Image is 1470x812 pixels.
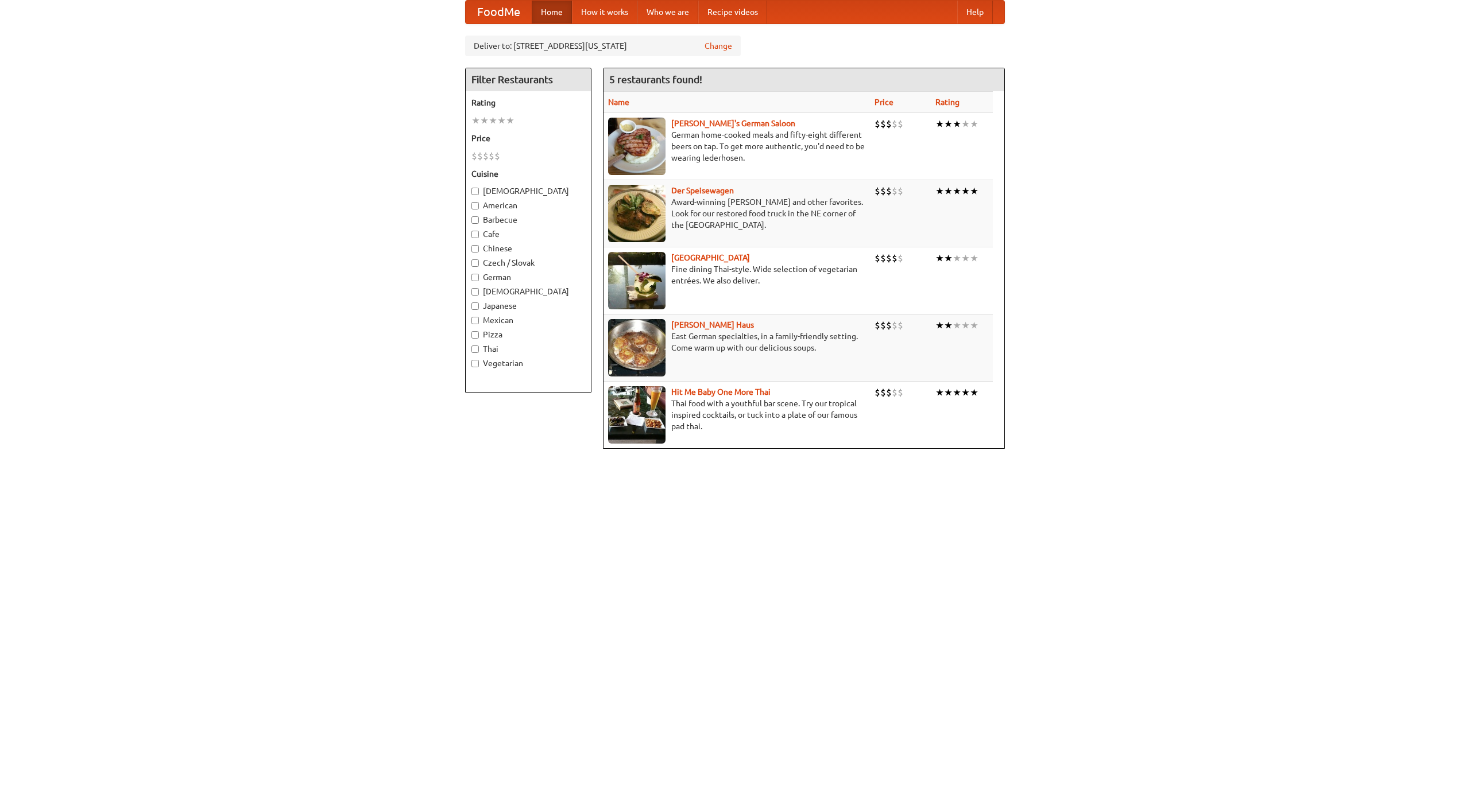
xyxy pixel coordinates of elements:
label: American [471,200,585,211]
label: Chinese [471,243,585,254]
label: Cafe [471,228,585,240]
li: $ [886,252,892,265]
li: ★ [970,319,978,332]
li: ★ [961,386,970,399]
li: $ [898,185,903,197]
li: ★ [471,114,480,127]
li: ★ [935,185,944,197]
li: ★ [961,118,970,130]
li: ★ [970,185,978,197]
label: Czech / Slovak [471,257,585,269]
li: ★ [961,319,970,332]
label: Barbecue [471,214,585,226]
li: $ [886,319,892,332]
img: babythai.jpg [608,386,666,444]
img: esthers.jpg [608,118,666,175]
img: kohlhaus.jpg [608,319,666,376]
li: $ [471,150,477,162]
input: [DEMOGRAPHIC_DATA] [471,188,479,195]
img: satay.jpg [608,252,666,309]
label: Mexican [471,314,585,326]
li: $ [898,252,903,265]
li: $ [489,150,494,162]
h5: Price [471,133,585,144]
p: Award-winning [PERSON_NAME] and other favorites. Look for our restored food truck in the NE corne... [608,196,865,231]
label: Thai [471,343,585,355]
input: Japanese [471,302,479,310]
li: $ [892,252,898,265]
b: [GEOGRAPHIC_DATA] [671,253,750,262]
input: [DEMOGRAPHIC_DATA] [471,288,479,296]
li: ★ [970,386,978,399]
li: $ [483,150,489,162]
li: $ [477,150,483,162]
li: $ [875,118,880,130]
li: ★ [944,252,953,265]
li: ★ [970,118,978,130]
div: Deliver to: [STREET_ADDRESS][US_STATE] [465,36,741,56]
a: Who we are [637,1,698,24]
a: Name [608,98,629,107]
li: $ [898,386,903,399]
li: $ [892,185,898,197]
ng-pluralize: 5 restaurants found! [609,74,702,85]
input: Czech / Slovak [471,259,479,267]
input: Pizza [471,331,479,339]
li: ★ [506,114,514,127]
li: ★ [953,185,961,197]
li: ★ [944,118,953,130]
p: German home-cooked meals and fifty-eight different beers on tap. To get more authentic, you'd nee... [608,129,865,164]
input: American [471,202,479,209]
li: $ [880,386,886,399]
li: ★ [935,118,944,130]
li: $ [880,118,886,130]
li: $ [886,386,892,399]
li: ★ [935,252,944,265]
a: How it works [572,1,637,24]
li: $ [875,386,880,399]
input: German [471,274,479,281]
a: Rating [935,98,960,107]
li: $ [892,118,898,130]
a: Der Speisewagen [671,186,734,195]
a: [PERSON_NAME] Haus [671,320,754,329]
li: ★ [497,114,506,127]
li: ★ [935,386,944,399]
li: $ [892,386,898,399]
li: $ [875,185,880,197]
h5: Rating [471,97,585,108]
li: $ [892,319,898,332]
li: ★ [935,319,944,332]
label: [DEMOGRAPHIC_DATA] [471,286,585,297]
h4: Filter Restaurants [466,68,591,91]
li: $ [886,185,892,197]
li: $ [880,319,886,332]
li: ★ [953,319,961,332]
li: ★ [953,386,961,399]
li: ★ [953,252,961,265]
li: ★ [489,114,497,127]
input: Thai [471,345,479,353]
a: Change [705,40,732,52]
input: Cafe [471,231,479,238]
li: ★ [961,185,970,197]
p: Thai food with a youthful bar scene. Try our tropical inspired cocktails, or tuck into a plate of... [608,398,865,432]
p: East German specialties, in a family-friendly setting. Come warm up with our delicious soups. [608,331,865,353]
label: Pizza [471,329,585,340]
label: Japanese [471,300,585,312]
li: $ [880,185,886,197]
li: $ [494,150,500,162]
a: Help [957,1,993,24]
a: Price [875,98,893,107]
li: $ [875,252,880,265]
a: [PERSON_NAME]'s German Saloon [671,119,795,128]
input: Mexican [471,317,479,324]
b: Hit Me Baby One More Thai [671,387,771,397]
li: $ [875,319,880,332]
li: ★ [970,252,978,265]
li: $ [898,118,903,130]
li: ★ [944,185,953,197]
